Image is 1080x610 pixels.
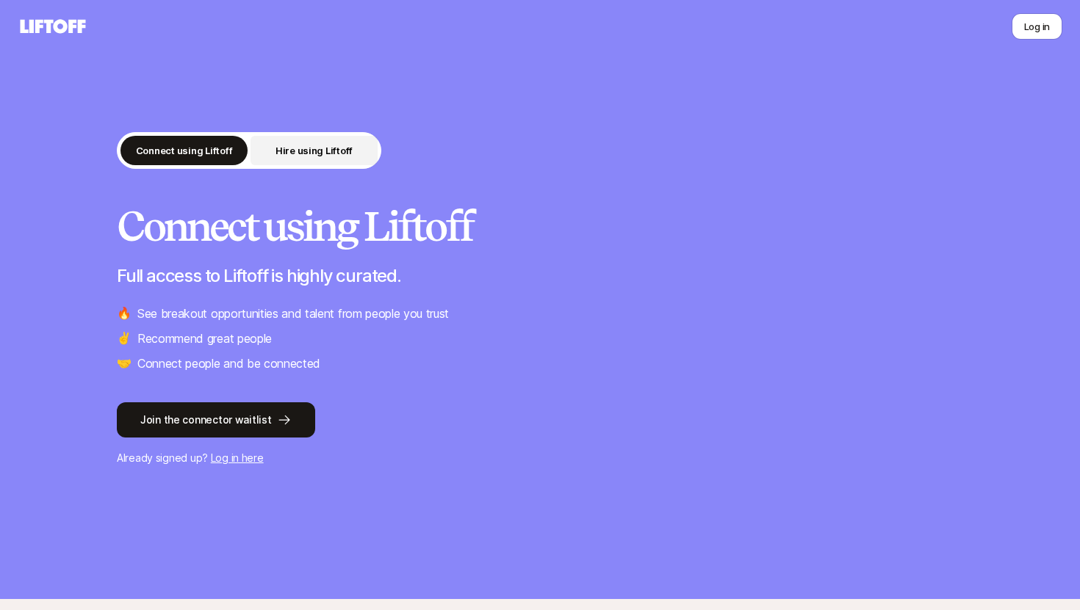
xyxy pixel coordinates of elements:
[137,329,272,348] p: Recommend great people
[117,304,132,323] span: 🔥
[117,449,963,467] p: Already signed up?
[1012,13,1062,40] button: Log in
[117,402,315,437] button: Join the connector waitlist
[276,143,353,158] p: Hire using Liftoff
[136,143,233,158] p: Connect using Liftoff
[137,354,320,373] p: Connect people and be connected
[117,266,963,286] p: Full access to Liftoff is highly curated.
[137,304,449,323] p: See breakout opportunities and talent from people you trust
[117,204,963,248] h2: Connect using Liftoff
[117,329,132,348] span: ✌️
[117,354,132,373] span: 🤝
[211,451,264,464] a: Log in here
[117,402,963,437] a: Join the connector waitlist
